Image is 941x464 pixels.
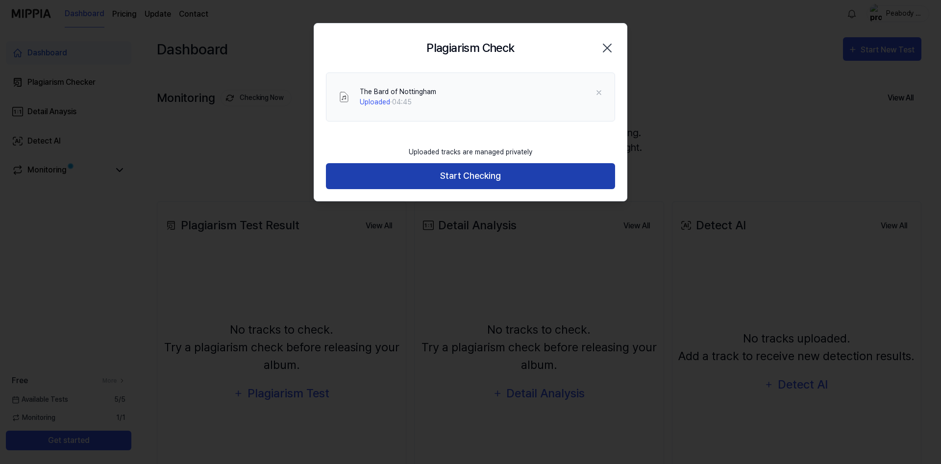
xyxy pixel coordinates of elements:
[360,98,390,106] span: Uploaded
[426,39,514,57] h2: Plagiarism Check
[326,163,615,189] button: Start Checking
[403,141,538,163] div: Uploaded tracks are managed privately
[338,91,350,103] img: File Select
[360,87,436,97] div: The Bard of Nottingham
[360,97,436,107] div: · 04:45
